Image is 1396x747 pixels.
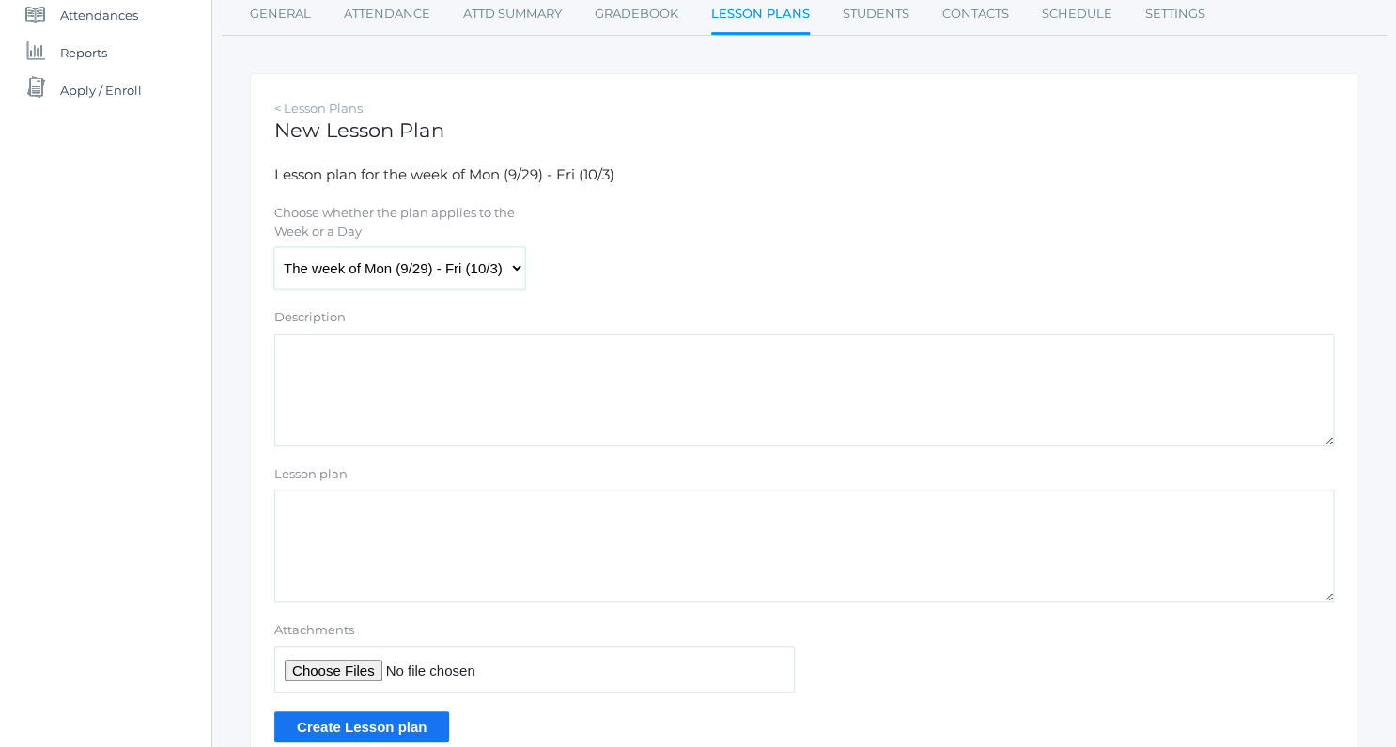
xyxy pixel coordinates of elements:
[274,621,795,640] label: Attachments
[60,71,142,109] span: Apply / Enroll
[60,34,107,71] span: Reports
[274,165,614,183] span: Lesson plan for the week of Mon (9/29) - Fri (10/3)
[274,465,348,484] label: Lesson plan
[274,308,346,327] label: Description
[274,101,363,116] a: < Lesson Plans
[274,204,523,241] label: Choose whether the plan applies to the Week or a Day
[274,711,449,742] input: Create Lesson plan
[274,119,1334,141] h1: New Lesson Plan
